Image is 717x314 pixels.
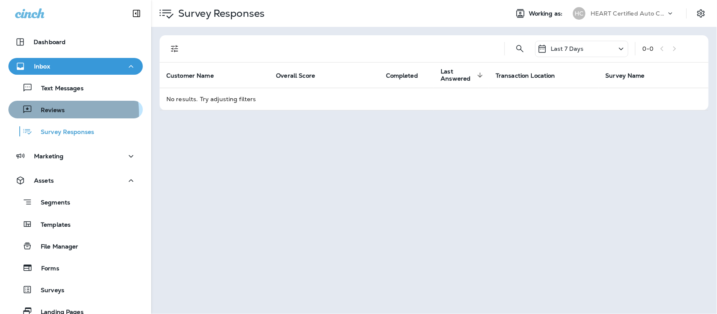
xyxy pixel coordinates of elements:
button: Templates [8,215,143,233]
button: Collapse Sidebar [125,5,148,22]
span: Transaction Location [496,72,566,79]
button: Reviews [8,101,143,118]
p: Survey Responses [32,128,94,136]
p: Marketing [34,153,63,160]
p: Dashboard [34,39,66,45]
button: Surveys [8,281,143,298]
p: Text Messages [33,85,84,93]
span: Completed [386,72,418,79]
button: Marketing [8,148,143,165]
p: Forms [33,265,59,273]
span: Survey Name [606,72,656,79]
span: Survey Name [606,72,645,79]
p: Segments [32,199,70,207]
span: Customer Name [166,72,214,79]
p: Assets [34,177,54,184]
p: Inbox [34,63,50,70]
span: Last Answered [441,68,475,82]
span: Working as: [529,10,565,17]
button: Forms [8,259,143,277]
span: Customer Name [166,72,225,79]
p: Templates [32,221,71,229]
button: Inbox [8,58,143,75]
button: Assets [8,172,143,189]
button: Dashboard [8,34,143,50]
button: Text Messages [8,79,143,97]
button: Search Survey Responses [512,40,528,57]
span: Overall Score [276,72,315,79]
span: Last Answered [441,68,486,82]
button: Settings [693,6,709,21]
button: Survey Responses [8,123,143,140]
span: Transaction Location [496,72,555,79]
p: Last 7 Days [551,45,584,52]
p: File Manager [32,243,79,251]
button: Segments [8,193,143,211]
p: Reviews [32,107,65,115]
button: Filters [166,40,183,57]
div: HC [573,7,586,20]
span: Overall Score [276,72,326,79]
td: No results. Try adjusting filters [160,88,709,110]
span: Completed [386,72,429,79]
p: Survey Responses [175,7,265,20]
p: Surveys [32,287,64,295]
p: HEART Certified Auto Care [591,10,666,17]
button: File Manager [8,237,143,255]
div: 0 - 0 [642,45,654,52]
